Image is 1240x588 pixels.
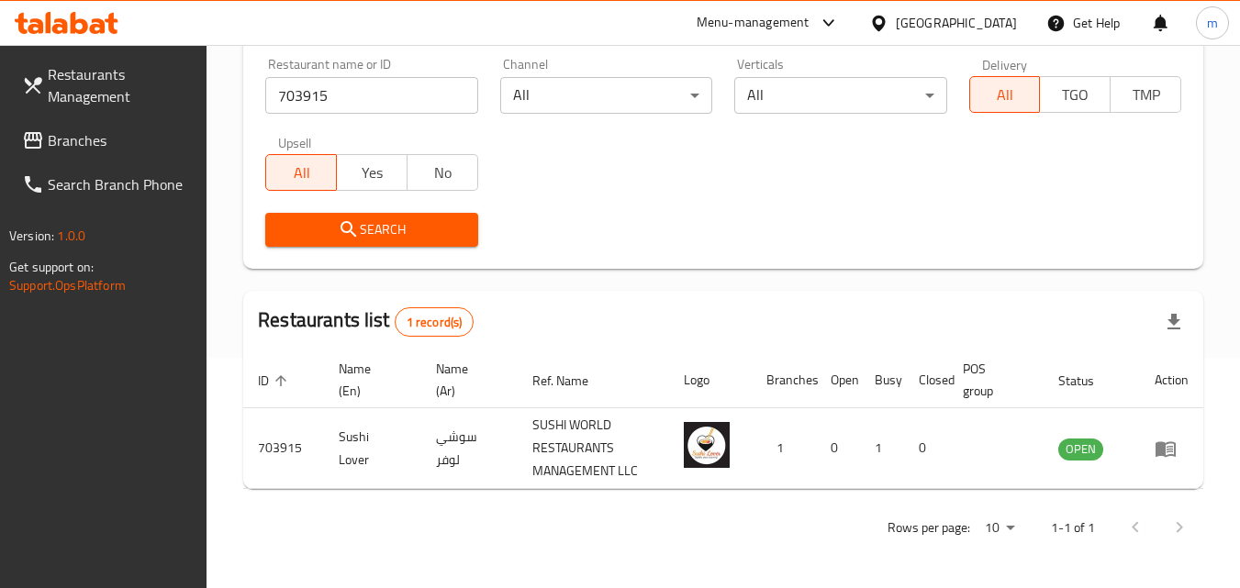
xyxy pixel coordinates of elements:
[982,58,1028,71] label: Delivery
[977,82,1033,108] span: All
[904,408,948,489] td: 0
[1047,82,1103,108] span: TGO
[752,352,816,408] th: Branches
[57,224,85,248] span: 1.0.0
[48,129,193,151] span: Branches
[7,52,207,118] a: Restaurants Management
[344,160,400,186] span: Yes
[1110,76,1181,113] button: TMP
[904,352,948,408] th: Closed
[243,408,324,489] td: 703915
[339,358,399,402] span: Name (En)
[816,408,860,489] td: 0
[500,77,712,114] div: All
[1051,516,1095,539] p: 1-1 of 1
[532,370,612,392] span: Ref. Name
[896,13,1017,33] div: [GEOGRAPHIC_DATA]
[258,370,293,392] span: ID
[265,213,477,247] button: Search
[48,63,193,107] span: Restaurants Management
[9,255,94,279] span: Get support on:
[421,408,518,489] td: سوشي لوفر
[396,314,474,331] span: 1 record(s)
[407,154,478,191] button: No
[265,77,477,114] input: Search for restaurant name or ID..
[258,306,474,337] h2: Restaurants list
[436,358,496,402] span: Name (Ar)
[48,173,193,195] span: Search Branch Phone
[324,408,421,489] td: Sushi Lover
[274,160,330,186] span: All
[1155,438,1189,460] div: Menu
[977,515,1022,542] div: Rows per page:
[280,218,463,241] span: Search
[669,352,752,408] th: Logo
[1140,352,1203,408] th: Action
[1058,438,1103,460] div: OPEN
[395,307,475,337] div: Total records count
[415,160,471,186] span: No
[278,136,312,149] label: Upsell
[888,516,970,539] p: Rows per page:
[752,408,816,489] td: 1
[860,352,904,408] th: Busy
[963,358,1022,402] span: POS group
[1058,438,1103,460] span: OPEN
[265,154,337,191] button: All
[1207,13,1218,33] span: m
[697,12,810,34] div: Menu-management
[816,352,860,408] th: Open
[336,154,408,191] button: Yes
[518,408,669,489] td: SUSHI WORLD RESTAURANTS MANAGEMENT LLC
[1152,300,1196,344] div: Export file
[9,273,126,297] a: Support.OpsPlatform
[9,224,54,248] span: Version:
[1058,370,1118,392] span: Status
[684,422,730,468] img: Sushi Lover
[7,162,207,206] a: Search Branch Phone
[243,352,1203,489] table: enhanced table
[1118,82,1174,108] span: TMP
[860,408,904,489] td: 1
[969,76,1041,113] button: All
[1039,76,1111,113] button: TGO
[734,77,946,114] div: All
[7,118,207,162] a: Branches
